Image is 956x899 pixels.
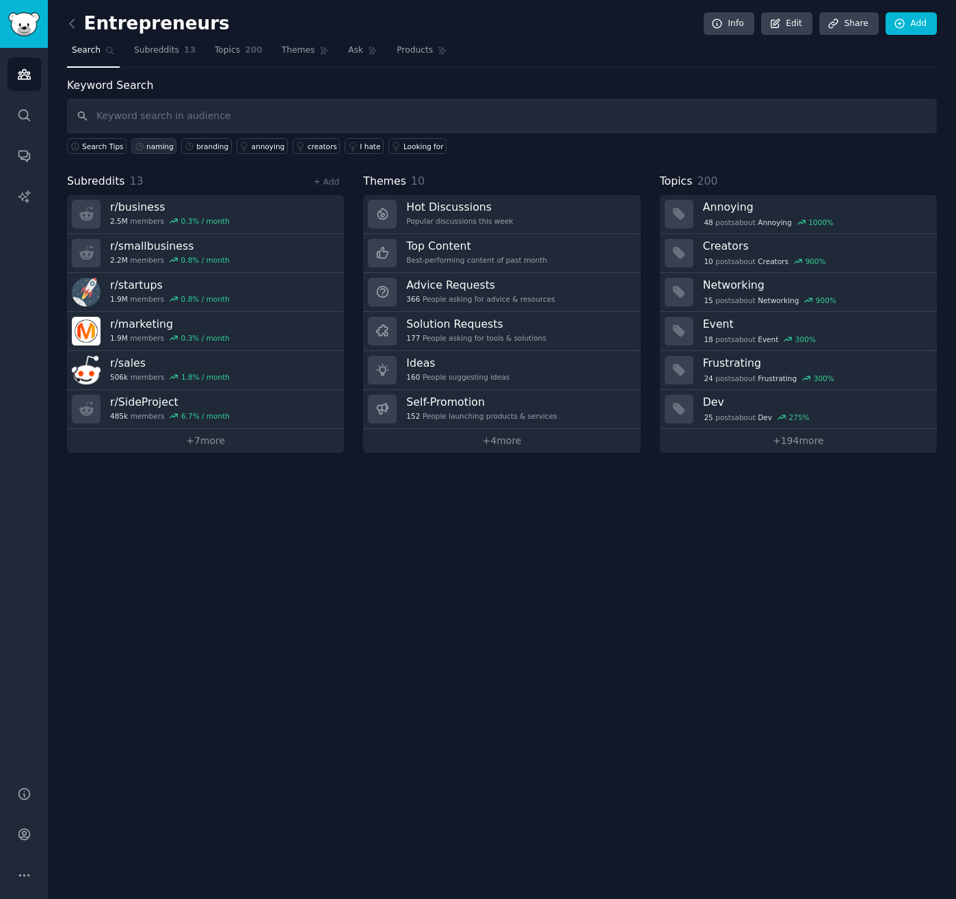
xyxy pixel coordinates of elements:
span: 15 [704,296,713,305]
span: 160 [406,372,420,382]
div: 0.8 % / month [181,294,230,304]
span: Subreddits [134,44,179,57]
span: Search [72,44,101,57]
div: 6.7 % / month [181,411,230,421]
div: post s about [703,294,838,307]
span: 2.2M [110,255,128,265]
a: r/startups1.9Mmembers0.8% / month [67,273,344,312]
a: Themes [277,40,334,68]
div: 900 % [805,257,825,266]
span: Themes [282,44,315,57]
h3: Solution Requests [406,317,546,331]
div: post s about [703,255,827,268]
h3: Advice Requests [406,278,555,292]
span: Annoying [758,218,791,227]
span: 485k [110,411,128,421]
a: +7more [67,429,344,453]
div: Looking for [403,142,444,151]
h3: Self-Promotion [406,395,557,409]
button: Search Tips [67,138,127,154]
a: Add [886,12,937,36]
span: 1.9M [110,333,128,343]
div: members [110,294,230,304]
span: Topics [660,173,693,190]
div: post s about [703,411,811,424]
a: Frustrating24postsaboutFrustrating300% [660,351,937,390]
span: Networking [758,296,799,305]
div: 0.3 % / month [181,216,230,226]
a: r/business2.5Mmembers0.3% / month [67,195,344,234]
div: 1.8 % / month [181,372,230,382]
a: Share [819,12,878,36]
h3: Hot Discussions [406,200,513,214]
a: Hot DiscussionsPopular discussions this week [363,195,640,234]
span: 200 [697,174,717,187]
h3: r/ smallbusiness [110,239,230,253]
a: Annoying48postsaboutAnnoying1000% [660,195,937,234]
div: People asking for tools & solutions [406,333,546,343]
h3: Networking [703,278,927,292]
div: post s about [703,333,817,346]
h3: Frustrating [703,356,927,370]
img: GummySearch logo [8,12,40,36]
div: 300 % [814,374,834,383]
span: 24 [704,374,713,383]
a: Ask [343,40,382,68]
a: Self-Promotion152People launching products & services [363,390,640,429]
div: branding [196,142,228,151]
a: r/sales506kmembers1.8% / month [67,351,344,390]
span: Topics [215,44,240,57]
span: Subreddits [67,173,125,190]
a: Dev25postsaboutDev275% [660,390,937,429]
h3: Event [703,317,927,331]
h3: Dev [703,395,927,409]
div: members [110,216,230,226]
div: I hate [360,142,380,151]
h3: r/ marketing [110,317,230,331]
h3: Top Content [406,239,547,253]
a: Info [704,12,754,36]
div: 0.8 % / month [181,255,230,265]
a: I hate [345,138,384,154]
a: Looking for [388,138,447,154]
div: members [110,372,230,382]
div: 900 % [816,296,836,305]
h3: r/ sales [110,356,230,370]
a: Edit [761,12,812,36]
span: 18 [704,335,713,344]
span: Creators [758,257,788,266]
a: Topics200 [210,40,267,68]
div: naming [146,142,174,151]
h3: r/ startups [110,278,230,292]
img: sales [72,356,101,385]
a: r/SideProject485kmembers6.7% / month [67,390,344,429]
span: 13 [184,44,196,57]
span: 48 [704,218,713,227]
div: Popular discussions this week [406,216,513,226]
span: 10 [704,257,713,266]
span: 177 [406,333,420,343]
h3: Ideas [406,356,509,370]
a: Ideas160People suggesting ideas [363,351,640,390]
h3: Annoying [703,200,927,214]
a: Subreddits13 [129,40,200,68]
h3: r/ SideProject [110,395,230,409]
span: Event [758,335,778,344]
span: Frustrating [758,374,797,383]
span: Dev [758,413,772,422]
a: branding [181,138,231,154]
h3: r/ business [110,200,230,214]
span: 366 [406,294,420,304]
span: 200 [245,44,263,57]
div: members [110,255,230,265]
input: Keyword search in audience [67,99,937,133]
div: People launching products & services [406,411,557,421]
div: post s about [703,372,836,385]
a: r/marketing1.9Mmembers0.3% / month [67,312,344,351]
img: startups [72,278,101,307]
a: Networking15postsaboutNetworking900% [660,273,937,312]
span: 10 [411,174,425,187]
a: Creators10postsaboutCreators900% [660,234,937,273]
div: People suggesting ideas [406,372,509,382]
div: members [110,411,230,421]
